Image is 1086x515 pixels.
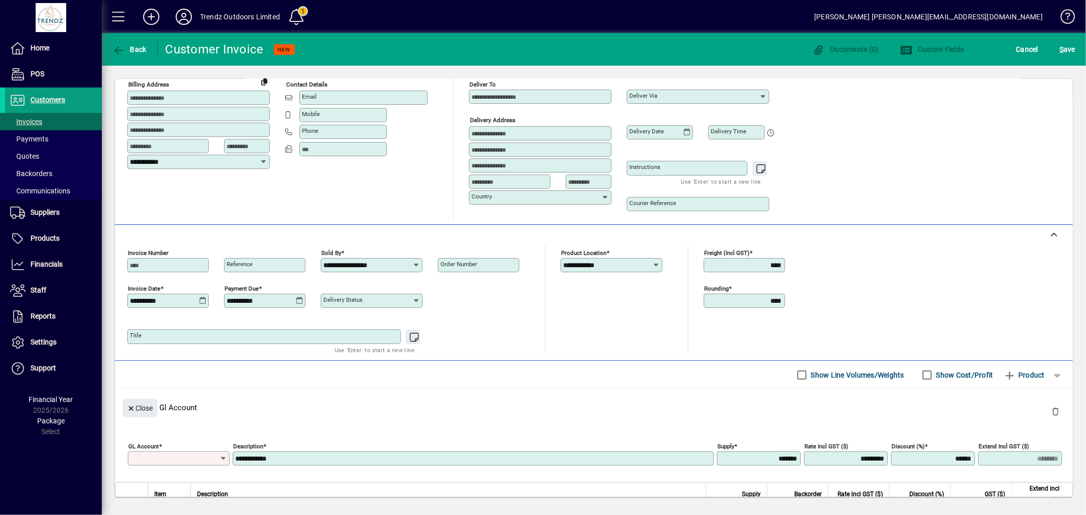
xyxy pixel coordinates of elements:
[704,249,749,256] mat-label: Freight (incl GST)
[31,260,63,268] span: Financials
[900,45,964,53] span: Custom Fields
[128,249,169,256] mat-label: Invoice number
[469,81,496,88] mat-label: Deliver To
[302,93,317,100] mat-label: Email
[561,249,606,256] mat-label: Product location
[335,344,414,356] mat-hint: Use 'Enter' to start a new line
[681,176,761,187] mat-hint: Use 'Enter' to start a new line
[31,208,60,216] span: Suppliers
[1057,40,1078,59] button: Save
[113,45,147,53] span: Back
[1043,407,1068,416] app-page-header-button: Delete
[200,9,280,25] div: Trendz Outdoors Limited
[135,8,168,26] button: Add
[5,148,102,165] a: Quotes
[10,187,70,195] span: Communications
[321,249,341,256] mat-label: Sold by
[629,92,657,99] mat-label: Deliver via
[130,332,142,339] mat-label: Title
[717,443,734,450] mat-label: Supply
[31,44,49,52] span: Home
[5,36,102,61] a: Home
[5,304,102,329] a: Reports
[5,252,102,277] a: Financials
[31,338,57,346] span: Settings
[120,403,160,412] app-page-header-button: Close
[810,40,881,59] button: Documents (0)
[814,9,1043,25] div: [PERSON_NAME] [PERSON_NAME][EMAIL_ADDRESS][DOMAIN_NAME]
[934,370,993,380] label: Show Cost/Profit
[31,234,60,242] span: Products
[302,127,318,134] mat-label: Phone
[5,356,102,381] a: Support
[31,364,56,372] span: Support
[5,330,102,355] a: Settings
[323,296,363,303] mat-label: Delivery status
[5,182,102,199] a: Communications
[1016,41,1039,58] span: Cancel
[838,489,883,500] span: Rate incl GST ($)
[1060,41,1075,58] span: ave
[629,199,676,207] mat-label: Courier Reference
[711,128,746,135] mat-label: Delivery time
[998,366,1050,384] button: Product
[256,73,272,90] button: Copy to Delivery address
[227,261,253,268] mat-label: Reference
[5,278,102,303] a: Staff
[629,163,660,170] mat-label: Instructions
[225,285,259,292] mat-label: Payment due
[1060,45,1064,53] span: S
[31,312,55,320] span: Reports
[128,285,160,292] mat-label: Invoice date
[909,489,944,500] span: Discount (%)
[629,128,664,135] mat-label: Delivery date
[10,169,52,178] span: Backorders
[168,8,200,26] button: Profile
[5,62,102,87] a: POS
[979,443,1029,450] mat-label: Extend incl GST ($)
[31,70,44,78] span: POS
[813,45,879,53] span: Documents (0)
[5,226,102,251] a: Products
[29,395,73,404] span: Financial Year
[704,285,729,292] mat-label: Rounding
[154,489,166,500] span: Item
[809,370,904,380] label: Show Line Volumes/Weights
[5,200,102,225] a: Suppliers
[10,118,42,126] span: Invoices
[1043,399,1068,423] button: Delete
[985,489,1005,500] span: GST ($)
[10,135,48,143] span: Payments
[1053,2,1073,35] a: Knowledge Base
[278,46,291,53] span: NEW
[1014,40,1041,59] button: Cancel
[898,40,967,59] button: Custom Fields
[471,193,492,200] mat-label: Country
[37,417,65,425] span: Package
[794,489,822,500] span: Backorder
[5,165,102,182] a: Backorders
[123,399,157,417] button: Close
[440,261,477,268] mat-label: Order number
[5,130,102,148] a: Payments
[233,443,263,450] mat-label: Description
[127,400,153,417] span: Close
[892,443,925,450] mat-label: Discount (%)
[804,443,848,450] mat-label: Rate incl GST ($)
[102,40,158,59] app-page-header-button: Back
[31,96,65,104] span: Customers
[5,113,102,130] a: Invoices
[1018,483,1060,505] span: Extend incl GST ($)
[302,110,320,118] mat-label: Mobile
[1004,367,1045,383] span: Product
[110,40,149,59] button: Back
[165,41,264,58] div: Customer Invoice
[31,286,46,294] span: Staff
[128,443,159,450] mat-label: GL Account
[742,489,761,500] span: Supply
[197,489,228,500] span: Description
[115,389,1073,426] div: Gl Account
[10,152,39,160] span: Quotes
